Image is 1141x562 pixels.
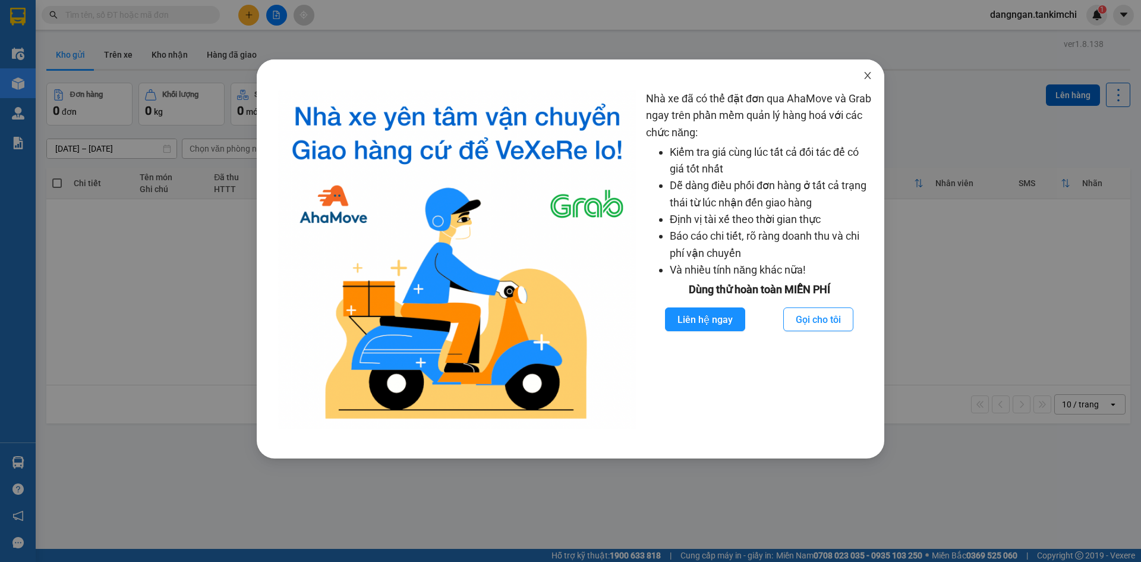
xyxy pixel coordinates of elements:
[796,312,841,327] span: Gọi cho tôi
[278,90,636,429] img: logo
[670,177,872,211] li: Dễ dàng điều phối đơn hàng ở tất cả trạng thái từ lúc nhận đến giao hàng
[646,90,872,429] div: Nhà xe đã có thể đặt đơn qua AhaMove và Grab ngay trên phần mềm quản lý hàng hoá với các chức năng:
[851,59,884,93] button: Close
[646,281,872,298] div: Dùng thử hoàn toàn MIỄN PHÍ
[863,71,872,80] span: close
[670,211,872,228] li: Định vị tài xế theo thời gian thực
[670,262,872,278] li: Và nhiều tính năng khác nữa!
[665,307,745,331] button: Liên hệ ngay
[783,307,853,331] button: Gọi cho tôi
[670,228,872,262] li: Báo cáo chi tiết, rõ ràng doanh thu và chi phí vận chuyển
[670,144,872,178] li: Kiểm tra giá cùng lúc tất cả đối tác để có giá tốt nhất
[677,312,733,327] span: Liên hệ ngay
